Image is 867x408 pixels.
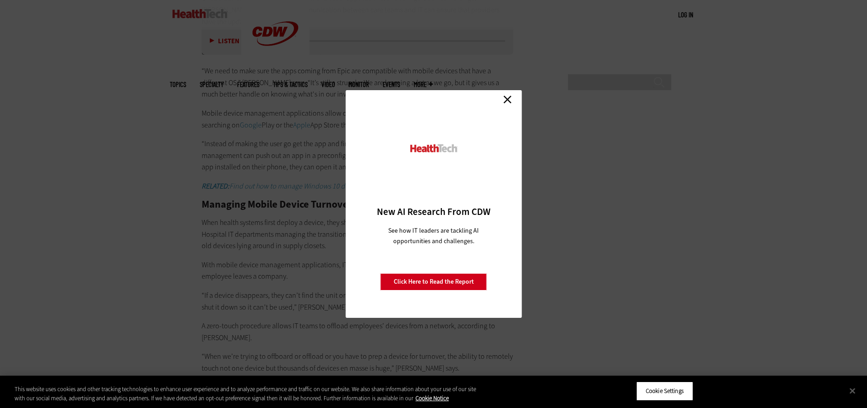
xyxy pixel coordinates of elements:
a: Close [501,92,514,106]
a: Click Here to Read the Report [380,273,487,291]
p: See how IT leaders are tackling AI opportunities and challenges. [377,225,490,246]
button: Cookie Settings [636,382,693,401]
div: This website uses cookies and other tracking technologies to enhance user experience and to analy... [15,385,477,403]
a: More information about your privacy [416,394,449,402]
h3: New AI Research From CDW [361,205,506,218]
button: Close [842,381,862,401]
img: HealthTech_0.png [409,143,458,153]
